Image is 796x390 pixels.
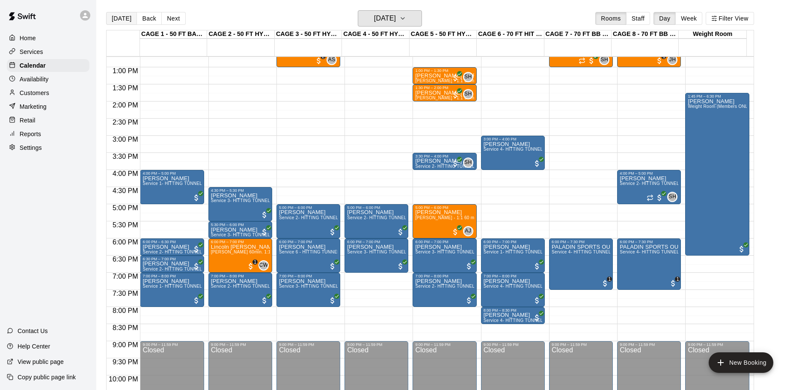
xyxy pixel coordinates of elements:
[192,296,201,305] span: All customers have paid
[211,240,270,244] div: 6:00 PM – 7:00 PM
[211,250,349,254] span: [PERSON_NAME] 60min. 1:1 Baseball Catching / Hitting Instruction
[7,73,89,86] a: Availability
[18,327,48,335] p: Contact Us
[415,250,522,254] span: Service 3- HITTING TUNNEL RENTAL - 50ft Softball
[481,238,545,273] div: 6:00 PM – 7:00 PM: Service 1- HITTING TUNNEL RENTAL - 50ft Baseball w/ Auto/Manual Feeder
[279,215,388,220] span: Service 2- HITTING TUNNEL RENTAL - 50ft Baseball
[20,48,43,56] p: Services
[110,238,140,246] span: 6:00 PM
[533,159,541,168] span: All customers have paid
[7,86,89,99] div: Customers
[143,284,300,289] span: Service 1- HITTING TUNNEL RENTAL - 50ft Baseball w/ Auto/Manual Feeder
[106,12,137,25] button: [DATE]
[276,273,340,307] div: 7:00 PM – 8:00 PM: Manny Sandoval
[140,170,204,204] div: 4:00 PM – 5:00 PM: Barrett Boyd
[18,373,76,381] p: Copy public page link
[679,30,746,39] div: Weight Room
[413,273,476,307] div: 7:00 PM – 8:00 PM: Service 2- HITTING TUNNEL RENTAL - 50ft Baseball
[599,55,609,65] div: Scott Hairston
[675,12,702,25] button: Week
[620,250,728,254] span: Service 4- HITTING TUNNEL RENTAL - 70ft Baseball
[252,259,258,265] span: 1
[18,357,64,366] p: View public page
[279,274,338,278] div: 7:00 PM – 8:00 PM
[477,30,544,39] div: CAGE 6 - 70 FT HIT TRAX
[18,342,50,351] p: Help Center
[688,104,751,109] span: Weight Room (Members ONLY)
[463,226,473,236] div: Asia Jones
[110,273,140,280] span: 7:00 PM
[192,194,201,202] span: All customers have paid
[415,274,474,278] div: 7:00 PM – 8:00 PM
[143,342,201,347] div: 9:00 PM – 11:59 PM
[415,78,534,83] span: [PERSON_NAME] - 1:1 30 min Baseball Hitting instruction
[358,10,422,27] button: [DATE]
[347,215,456,220] span: Service 2- HITTING TUNNEL RENTAL - 50ft Baseball
[279,240,338,244] div: 6:00 PM – 7:00 PM
[669,193,676,201] span: SH
[413,204,476,238] div: 5:00 PM – 6:00 PM: Abigail Tarpey
[415,95,534,100] span: [PERSON_NAME] - 1:1 30 min Baseball Hitting instruction
[110,170,140,177] span: 4:00 PM
[110,307,140,314] span: 8:00 PM
[484,274,542,278] div: 7:00 PM – 8:00 PM
[685,93,749,256] div: 1:45 PM – 6:30 PM: Weight Room (Members ONLY)
[110,101,140,109] span: 2:00 PM
[667,192,677,202] div: Scott Hairston
[20,130,41,138] p: Reports
[20,143,42,152] p: Settings
[192,245,201,253] span: All customers have paid
[20,102,47,111] p: Marketing
[110,136,140,143] span: 3:00 PM
[143,181,300,186] span: Service 1- HITTING TUNNEL RENTAL - 50ft Baseball w/ Auto/Manual Feeder
[321,54,326,59] span: 2
[276,238,340,273] div: 6:00 PM – 7:00 PM: Lou Benedetto
[533,296,541,305] span: All customers have paid
[653,12,676,25] button: Day
[549,238,613,290] div: 6:00 PM – 7:30 PM: Service 4- HITTING TUNNEL RENTAL - 70ft Baseball
[20,75,49,83] p: Availability
[410,30,477,39] div: CAGE 5 - 50 FT HYBRID SB/BB
[260,228,269,236] span: All customers have paid
[451,91,460,99] span: All customers have paid
[7,128,89,140] div: Reports
[110,67,140,74] span: 1:00 PM
[327,55,337,65] div: Allie Skaggs
[276,204,340,238] div: 5:00 PM – 6:00 PM: Service 2- HITTING TUNNEL RENTAL - 50ft Baseball
[396,228,405,236] span: All customers have paid
[7,141,89,154] div: Settings
[374,12,396,24] h6: [DATE]
[207,30,274,39] div: CAGE 2 - 50 FT HYBRID BB/SB
[328,262,337,271] span: All customers have paid
[463,89,473,99] div: Scott Hairston
[413,153,476,170] div: 3:30 PM – 4:00 PM: Service 2- HITTING TUNNEL RENTAL - 50ft Baseball
[315,57,323,65] span: 2 / 3 customers have paid
[620,240,678,244] div: 6:00 PM – 7:30 PM
[484,284,592,289] span: Service 4- HITTING TUNNEL RENTAL - 70ft Baseball
[140,273,204,307] div: 7:00 PM – 8:00 PM: Joshua Wybron
[20,34,36,42] p: Home
[465,262,473,271] span: All customers have paid
[7,59,89,72] a: Calendar
[328,56,336,64] span: AS
[415,205,474,210] div: 5:00 PM – 6:00 PM
[481,136,545,170] div: 3:00 PM – 4:00 PM: Bryan Staub
[620,171,678,176] div: 4:00 PM – 5:00 PM
[415,164,524,169] span: Service 2- HITTING TUNNEL RENTAL - 50ft Baseball
[484,342,542,347] div: 9:00 PM – 11:59 PM
[484,308,542,313] div: 8:00 PM – 8:30 PM
[451,228,460,236] span: All customers have paid
[600,56,608,64] span: SH
[484,318,592,323] span: Service 4- HITTING TUNNEL RENTAL - 70ft Baseball
[396,262,405,271] span: All customers have paid
[279,205,338,210] div: 5:00 PM – 6:00 PM
[211,284,320,289] span: Service 2- HITTING TUNNEL RENTAL - 50ft Baseball
[211,188,270,193] div: 4:30 PM – 5:30 PM
[466,158,473,168] span: Scott Hairston
[211,342,270,347] div: 9:00 PM – 11:59 PM
[7,100,89,113] div: Marketing
[211,274,270,278] div: 7:00 PM – 8:00 PM
[110,256,140,263] span: 6:30 PM
[552,342,610,347] div: 9:00 PM – 11:59 PM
